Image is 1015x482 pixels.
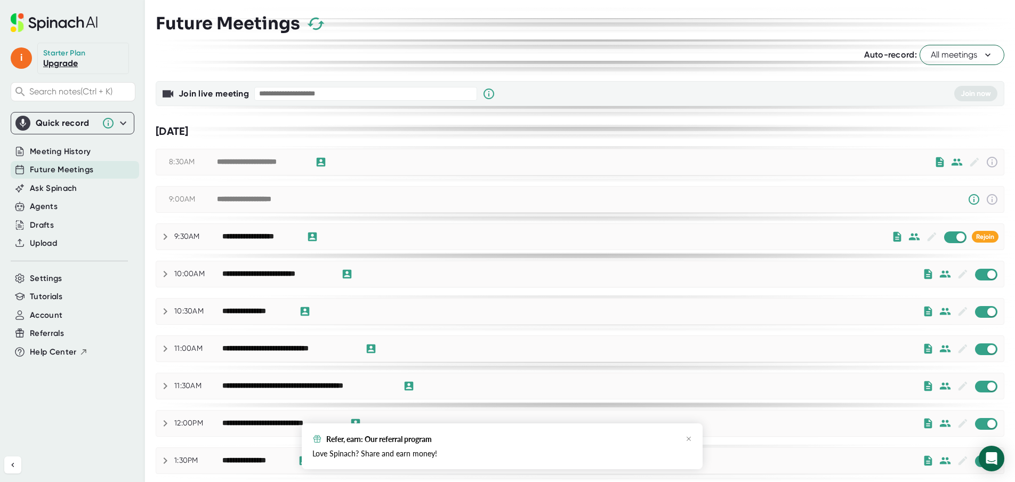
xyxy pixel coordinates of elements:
[174,269,222,279] div: 10:00AM
[174,456,222,465] div: 1:30PM
[972,231,998,243] button: Rejoin
[30,346,88,358] button: Help Center
[30,182,77,195] button: Ask Spinach
[961,89,991,98] span: Join now
[11,47,32,69] span: i
[169,195,217,204] div: 9:00AM
[43,49,86,58] div: Starter Plan
[30,219,54,231] button: Drafts
[15,113,130,134] div: Quick record
[174,232,222,242] div: 9:30AM
[174,381,222,391] div: 11:30AM
[174,419,222,428] div: 12:00PM
[968,193,980,206] svg: Someone has manually disabled Spinach from this meeting.
[43,58,78,68] a: Upgrade
[954,86,997,101] button: Join now
[979,446,1004,471] div: Open Intercom Messenger
[30,164,93,176] button: Future Meetings
[156,13,300,34] h3: Future Meetings
[174,307,222,316] div: 10:30AM
[30,146,91,158] button: Meeting History
[4,456,21,473] button: Collapse sidebar
[174,344,222,354] div: 11:00AM
[179,89,249,99] b: Join live meeting
[931,49,993,61] span: All meetings
[920,45,1004,65] button: All meetings
[36,118,96,128] div: Quick record
[29,86,132,97] span: Search notes (Ctrl + K)
[30,346,77,358] span: Help Center
[30,237,57,250] button: Upload
[30,272,62,285] button: Settings
[986,193,998,206] svg: This event has already passed
[30,327,64,340] button: Referrals
[30,200,58,213] button: Agents
[976,233,994,240] span: Rejoin
[864,50,917,60] span: Auto-record:
[986,156,998,168] svg: This event has already passed
[30,291,62,303] button: Tutorials
[30,309,62,322] button: Account
[169,157,217,167] div: 8:30AM
[156,125,1004,138] div: [DATE]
